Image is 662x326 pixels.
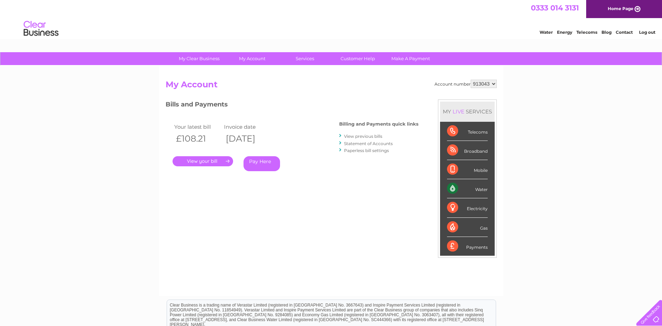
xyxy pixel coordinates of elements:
[339,121,418,127] h4: Billing and Payments quick links
[447,237,488,256] div: Payments
[447,160,488,179] div: Mobile
[440,102,495,121] div: MY SERVICES
[173,156,233,166] a: .
[616,30,633,35] a: Contact
[173,132,223,146] th: £108.21
[244,156,280,171] a: Pay Here
[23,18,59,39] img: logo.png
[166,100,418,112] h3: Bills and Payments
[451,108,466,115] div: LIVE
[223,52,281,65] a: My Account
[170,52,228,65] a: My Clear Business
[344,148,389,153] a: Paperless bill settings
[382,52,439,65] a: Make A Payment
[447,122,488,141] div: Telecoms
[447,198,488,217] div: Electricity
[576,30,597,35] a: Telecoms
[166,80,497,93] h2: My Account
[531,3,579,12] a: 0333 014 3131
[344,141,393,146] a: Statement of Accounts
[639,30,655,35] a: Log out
[344,134,382,139] a: View previous bills
[167,4,496,34] div: Clear Business is a trading name of Verastar Limited (registered in [GEOGRAPHIC_DATA] No. 3667643...
[447,218,488,237] div: Gas
[329,52,386,65] a: Customer Help
[434,80,497,88] div: Account number
[540,30,553,35] a: Water
[222,132,272,146] th: [DATE]
[601,30,612,35] a: Blog
[173,122,223,132] td: Your latest bill
[222,122,272,132] td: Invoice date
[447,141,488,160] div: Broadband
[447,179,488,198] div: Water
[276,52,334,65] a: Services
[557,30,572,35] a: Energy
